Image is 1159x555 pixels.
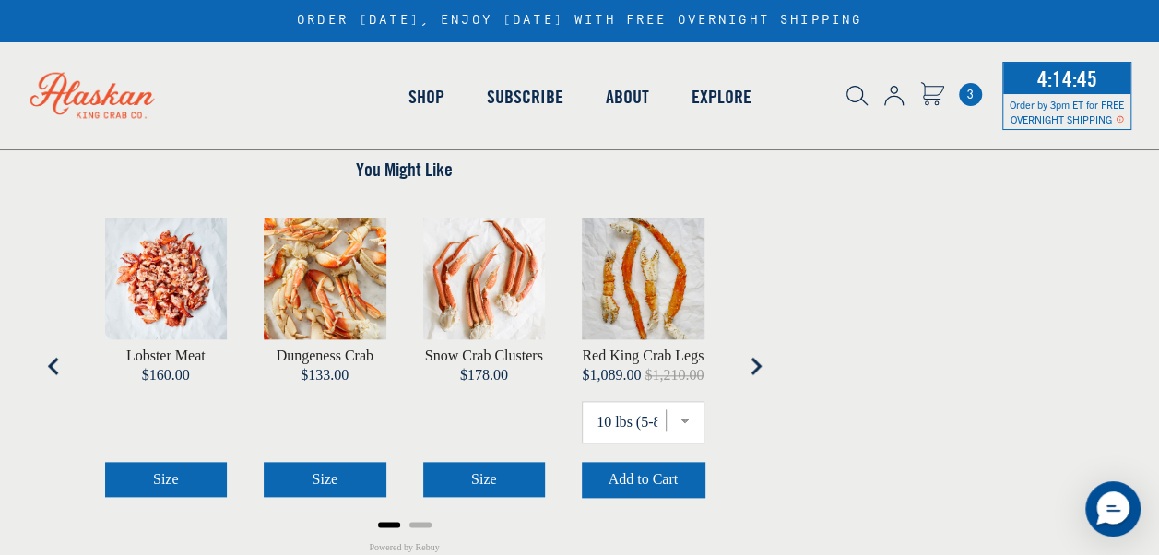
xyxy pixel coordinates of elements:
button: Select Snow Crab Clusters size [423,462,546,497]
div: product [87,199,246,516]
a: View Snow Crab Clusters [425,348,543,363]
a: Subscribe [466,44,585,149]
span: 3 [959,83,982,106]
span: $133.00 [301,367,349,383]
div: product [245,199,405,516]
span: Add to Cart [608,471,678,487]
img: Pre-cooked, prepared lobster meat on butcher paper [105,218,228,340]
img: Red King Crab Legs [582,218,704,340]
span: $160.00 [142,367,190,383]
span: Size [153,471,179,487]
div: ORDER [DATE], ENJOY [DATE] WITH FREE OVERNIGHT SHIPPING [297,13,862,29]
a: View Dungeness Crab [277,348,373,363]
button: Add to Cart [582,462,704,497]
img: Snow Crab Clusters [423,218,546,340]
select: variant of Red King Crab Legs [582,401,704,443]
span: Shipping Notice Icon [1116,112,1124,125]
span: Order by 3pm ET for FREE OVERNIGHT SHIPPING [1010,98,1124,125]
ul: Select a slide to show [68,515,741,530]
button: Next slide [737,348,774,384]
span: $1,210.00 [645,367,704,383]
span: Size [471,471,497,487]
img: search [846,86,868,106]
span: $178.00 [460,367,508,383]
h4: You Might Like [68,159,741,181]
a: Cart [959,83,982,106]
img: Dungeness Crab [264,218,386,340]
a: View Red King Crab Legs [582,348,704,363]
a: Explore [670,44,773,149]
a: About [585,44,670,149]
button: Go to page 2 [409,522,432,527]
img: account [884,86,904,106]
span: 4:14:45 [1033,60,1102,97]
button: Go to last slide [36,348,73,384]
a: View Lobster Meat [126,348,206,363]
span: $1,089.00 [582,367,641,383]
button: Select Dungeness Crab size [264,462,386,497]
div: product [563,199,723,516]
div: Messenger Dummy Widget [1085,481,1141,537]
img: Alaskan King Crab Co. logo [9,52,175,138]
a: Shop [387,44,466,149]
a: Cart [920,82,944,109]
span: Size [312,471,337,487]
button: Go to page 1 [378,522,400,527]
button: Select Lobster Meat size [105,462,228,497]
div: product [405,199,564,516]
